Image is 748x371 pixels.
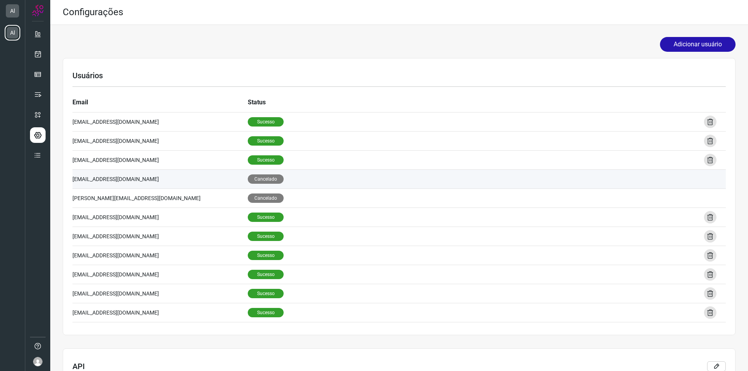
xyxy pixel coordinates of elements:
span: Cancelado [248,174,284,184]
img: avatar-user-boy.jpg [33,357,42,366]
span: Sucesso [248,232,284,241]
td: [EMAIL_ADDRESS][DOMAIN_NAME] [72,112,248,131]
li: Al [5,25,20,40]
span: Sucesso [248,308,284,317]
td: [EMAIL_ADDRESS][DOMAIN_NAME] [72,246,248,265]
td: [EMAIL_ADDRESS][DOMAIN_NAME] [72,303,248,322]
li: Al [5,3,20,19]
span: Cancelado [248,193,284,203]
span: Sucesso [248,136,284,146]
span: Sucesso [248,289,284,298]
td: [EMAIL_ADDRESS][DOMAIN_NAME] [72,169,248,188]
td: [PERSON_NAME][EMAIL_ADDRESS][DOMAIN_NAME] [72,188,248,207]
td: [EMAIL_ADDRESS][DOMAIN_NAME] [72,207,248,227]
h3: API [72,362,85,371]
td: [EMAIL_ADDRESS][DOMAIN_NAME] [72,284,248,303]
th: Status [248,93,284,112]
span: Sucesso [248,270,284,279]
th: Email [72,93,248,112]
td: [EMAIL_ADDRESS][DOMAIN_NAME] [72,265,248,284]
span: Sucesso [248,155,284,165]
td: [EMAIL_ADDRESS][DOMAIN_NAME] [72,131,248,150]
span: Sucesso [248,213,284,222]
h2: Configurações [63,7,123,18]
h3: Usuários [72,71,726,80]
span: Sucesso [248,251,284,260]
img: Logo [32,5,44,16]
td: [EMAIL_ADDRESS][DOMAIN_NAME] [72,227,248,246]
td: [EMAIL_ADDRESS][DOMAIN_NAME] [72,150,248,169]
span: Sucesso [248,117,284,127]
button: Adicionar usuário [660,37,736,52]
